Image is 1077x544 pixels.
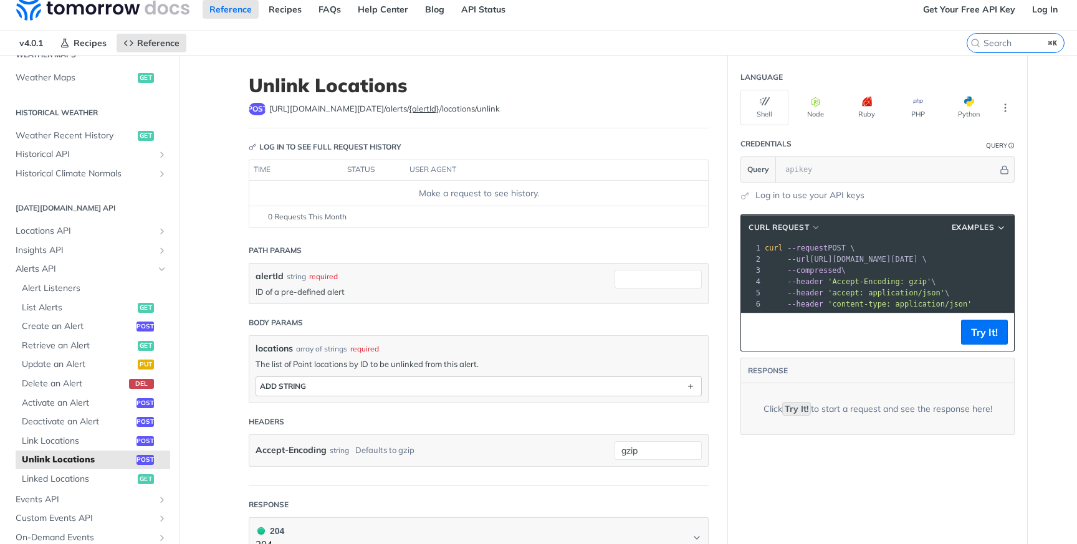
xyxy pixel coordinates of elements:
[256,524,284,538] div: 204
[16,394,170,413] a: Activate an Alertpost
[945,90,993,125] button: Python
[740,138,792,150] div: Credentials
[136,436,154,446] span: post
[16,355,170,374] a: Update an Alertput
[828,300,972,308] span: 'content-type: application/json'
[763,403,992,416] div: Click to start a request and see the response here!
[22,435,133,447] span: Link Locations
[9,145,170,164] a: Historical APIShow subpages for Historical API
[740,90,788,125] button: Shell
[986,141,1015,150] div: QueryInformation
[22,454,133,466] span: Unlink Locations
[782,402,811,416] code: Try It!
[136,398,154,408] span: post
[138,73,154,83] span: get
[9,490,170,509] a: Events APIShow subpages for Events API
[692,533,702,543] svg: Chevron
[9,69,170,87] a: Weather Mapsget
[787,277,823,286] span: --header
[16,317,170,336] a: Create an Alertpost
[16,512,154,525] span: Custom Events API
[355,441,414,459] div: Defaults to gzip
[157,246,167,255] button: Show subpages for Insights API
[947,221,1011,234] button: Examples
[129,379,154,389] span: del
[22,397,133,409] span: Activate an Alert
[741,276,762,287] div: 4
[22,378,126,390] span: Delete an Alert
[9,241,170,260] a: Insights APIShow subpages for Insights API
[9,509,170,528] a: Custom Events APIShow subpages for Custom Events API
[9,203,170,214] h2: [DATE][DOMAIN_NAME] API
[287,271,306,282] div: string
[16,168,154,180] span: Historical Climate Normals
[744,221,825,234] button: cURL Request
[741,265,762,276] div: 3
[74,37,107,49] span: Recipes
[755,189,864,202] a: Log in to use your API keys
[260,381,306,391] div: ADD string
[157,513,167,523] button: Show subpages for Custom Events API
[268,211,347,222] span: 0 Requests This Month
[16,148,154,161] span: Historical API
[350,343,379,355] div: required
[16,494,154,506] span: Events API
[257,527,265,535] span: 204
[741,254,762,265] div: 2
[343,160,405,180] th: status
[256,358,702,370] p: The list of Point locations by ID to be unlinked from this alert.
[12,34,50,52] span: v4.0.1
[952,222,995,233] span: Examples
[138,303,154,313] span: get
[249,317,303,328] div: Body Params
[765,244,783,252] span: curl
[998,163,1011,176] button: Hide
[9,260,170,279] a: Alerts APIHide subpages for Alerts API
[157,226,167,236] button: Show subpages for Locations API
[249,74,709,97] h1: Unlink Locations
[269,103,500,115] span: https://api.tomorrow.io/v4/alerts/{alertId}/locations/unlink
[136,417,154,427] span: post
[117,34,186,52] a: Reference
[330,441,349,459] div: string
[894,90,942,125] button: PHP
[16,225,154,237] span: Locations API
[787,244,828,252] span: --request
[1000,102,1011,113] svg: More ellipsis
[16,279,170,298] a: Alert Listeners
[249,141,401,153] div: Log in to see full request history
[747,164,769,175] span: Query
[405,160,683,180] th: user agent
[16,336,170,355] a: Retrieve an Alertget
[986,141,1007,150] div: Query
[16,130,135,142] span: Weather Recent History
[1008,143,1015,149] i: Information
[157,169,167,179] button: Show subpages for Historical Climate Normals
[765,266,846,275] span: \
[256,270,284,283] label: alertId
[787,266,841,275] span: --compressed
[765,244,855,252] span: POST \
[157,150,167,160] button: Show subpages for Historical API
[16,470,170,489] a: Linked Locationsget
[157,264,167,274] button: Hide subpages for Alerts API
[22,473,135,485] span: Linked Locations
[22,416,133,428] span: Deactivate an Alert
[828,289,945,297] span: 'accept: application/json'
[249,160,343,180] th: time
[970,38,980,48] svg: Search
[961,320,1008,345] button: Try It!
[787,255,810,264] span: --url
[996,98,1015,117] button: More Languages
[765,277,936,286] span: \
[249,143,256,151] svg: Key
[136,455,154,465] span: post
[22,358,135,371] span: Update an Alert
[740,72,783,83] div: Language
[779,157,998,182] input: apikey
[16,298,170,317] a: List Alertsget
[249,416,284,427] div: Headers
[741,242,762,254] div: 1
[9,107,170,118] h2: Historical Weather
[741,157,776,182] button: Query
